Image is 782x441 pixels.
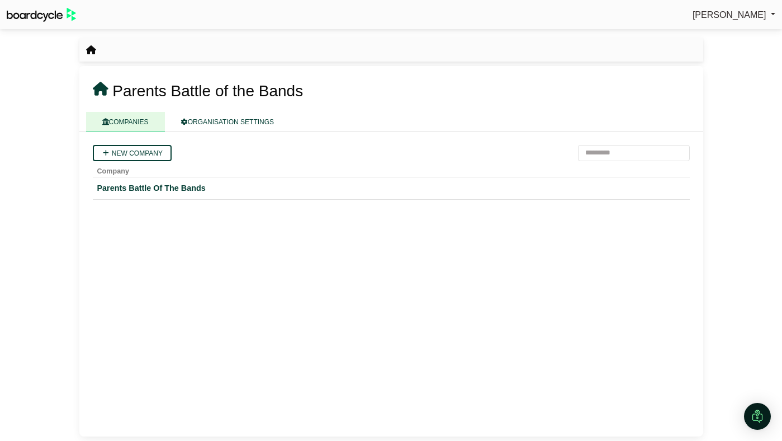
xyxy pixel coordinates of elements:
[7,8,76,22] img: BoardcycleBlackGreen-aaafeed430059cb809a45853b8cf6d952af9d84e6e89e1f1685b34bfd5cb7d64.svg
[93,161,690,177] th: Company
[112,82,303,100] span: Parents Battle of the Bands
[97,182,685,195] a: Parents Battle Of The Bands
[86,43,96,58] nav: breadcrumb
[744,403,771,430] div: Open Intercom Messenger
[165,112,290,132] a: ORGANISATION SETTINGS
[693,8,775,22] a: [PERSON_NAME]
[93,145,172,161] a: New company
[693,10,766,20] span: [PERSON_NAME]
[86,112,165,132] a: COMPANIES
